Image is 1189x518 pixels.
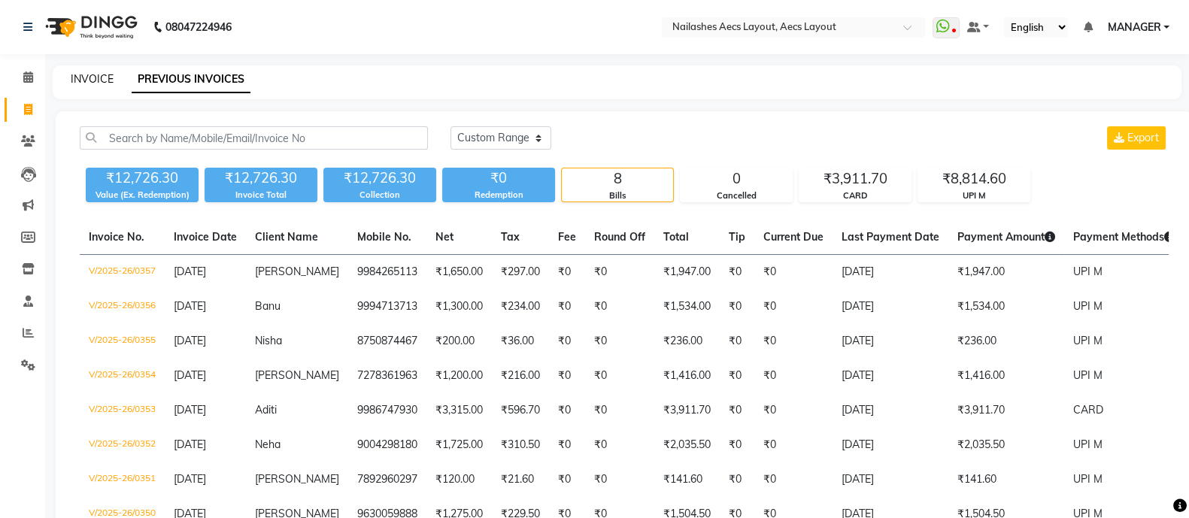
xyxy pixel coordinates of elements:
td: ₹310.50 [492,428,549,462]
span: UPI M [1073,368,1103,382]
td: ₹141.60 [948,462,1064,497]
div: CARD [799,189,911,202]
div: Bills [562,189,673,202]
td: ₹0 [585,289,654,324]
span: [DATE] [174,368,206,382]
td: ₹0 [720,462,754,497]
span: Client Name [255,230,318,244]
td: ₹0 [754,393,833,428]
div: ₹12,726.30 [323,168,436,189]
td: ₹0 [549,393,585,428]
td: ₹0 [585,428,654,462]
td: ₹1,300.00 [426,289,492,324]
span: [DATE] [174,438,206,451]
input: Search by Name/Mobile/Email/Invoice No [80,126,428,150]
td: [DATE] [833,393,948,428]
td: ₹2,035.50 [654,428,720,462]
span: Current Due [763,230,824,244]
div: UPI M [918,189,1030,202]
span: [DATE] [174,472,206,486]
img: logo [38,6,141,48]
span: [PERSON_NAME] [255,472,339,486]
td: ₹2,035.50 [948,428,1064,462]
span: Nisha [255,334,282,347]
div: Value (Ex. Redemption) [86,189,199,201]
span: [DATE] [174,265,206,278]
td: V/2025-26/0356 [80,289,165,324]
td: ₹1,947.00 [654,255,720,290]
td: ₹0 [585,324,654,359]
td: V/2025-26/0357 [80,255,165,290]
td: ₹0 [549,289,585,324]
td: 9986747930 [348,393,426,428]
a: INVOICE [71,72,114,86]
span: Banu [255,299,281,313]
div: ₹8,814.60 [918,168,1030,189]
td: 9984265113 [348,255,426,290]
span: Total [663,230,689,244]
span: Tip [729,230,745,244]
td: V/2025-26/0354 [80,359,165,393]
td: 7278361963 [348,359,426,393]
td: 9994713713 [348,289,426,324]
td: ₹1,947.00 [948,255,1064,290]
span: Payment Amount [957,230,1055,244]
span: Fee [558,230,576,244]
td: ₹3,315.00 [426,393,492,428]
td: ₹200.00 [426,324,492,359]
td: ₹0 [720,428,754,462]
td: [DATE] [833,255,948,290]
span: UPI M [1073,299,1103,313]
td: ₹1,534.00 [654,289,720,324]
td: ₹1,416.00 [654,359,720,393]
span: Invoice Date [174,230,237,244]
span: Mobile No. [357,230,411,244]
div: ₹12,726.30 [86,168,199,189]
td: ₹236.00 [948,324,1064,359]
div: Invoice Total [205,189,317,201]
a: PREVIOUS INVOICES [132,66,250,93]
td: V/2025-26/0352 [80,428,165,462]
td: [DATE] [833,359,948,393]
b: 08047224946 [165,6,232,48]
td: ₹0 [754,324,833,359]
span: [PERSON_NAME] [255,368,339,382]
td: ₹0 [754,289,833,324]
td: ₹0 [720,359,754,393]
td: ₹0 [720,255,754,290]
span: Export [1127,131,1159,144]
td: ₹3,911.70 [948,393,1064,428]
span: MANAGER [1107,20,1160,35]
td: ₹0 [585,462,654,497]
div: ₹3,911.70 [799,168,911,189]
td: 7892960297 [348,462,426,497]
span: Tax [501,230,520,244]
span: UPI M [1073,334,1103,347]
td: ₹0 [585,359,654,393]
span: Last Payment Date [842,230,939,244]
span: [DATE] [174,403,206,417]
td: ₹120.00 [426,462,492,497]
td: ₹21.60 [492,462,549,497]
td: ₹0 [585,255,654,290]
td: ₹297.00 [492,255,549,290]
td: [DATE] [833,428,948,462]
div: 0 [681,168,792,189]
td: ₹1,416.00 [948,359,1064,393]
td: ₹0 [720,289,754,324]
td: ₹36.00 [492,324,549,359]
td: ₹234.00 [492,289,549,324]
td: ₹3,911.70 [654,393,720,428]
span: UPI M [1073,438,1103,451]
td: [DATE] [833,462,948,497]
td: ₹216.00 [492,359,549,393]
span: UPI M [1073,472,1103,486]
td: [DATE] [833,324,948,359]
td: ₹0 [549,324,585,359]
span: Neha [255,438,281,451]
span: CARD [1073,403,1103,417]
div: Redemption [442,189,555,201]
div: Cancelled [681,189,792,202]
td: ₹0 [754,428,833,462]
td: V/2025-26/0351 [80,462,165,497]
